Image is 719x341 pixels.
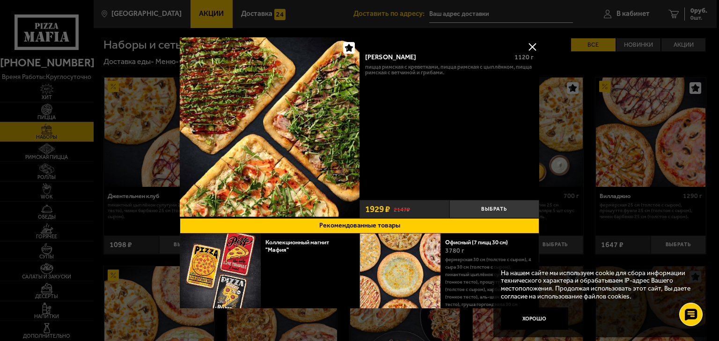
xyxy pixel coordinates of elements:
p: На нашем сайте мы используем cookie для сбора информации технического характера и обрабатываем IP... [501,270,696,300]
p: Фермерская 30 см (толстое с сыром), 4 сыра 30 см (толстое с сыром), Пикантный цыплёнок сулугуни 3... [445,256,532,316]
p: Пицца Римская с креветками, Пицца Римская с цыплёнком, Пицца Римская с ветчиной и грибами. [365,64,534,76]
a: Коллекционный магнит "Мафия" [265,239,329,253]
a: Мама Миа [180,37,359,218]
span: 1120 г [514,53,534,61]
img: Мама Миа [180,37,359,217]
button: Выбрать [449,200,539,218]
s: 2147 ₽ [394,205,410,213]
div: [PERSON_NAME] [365,53,507,61]
span: 1929 ₽ [365,205,390,213]
span: 3780 г [445,247,464,255]
a: Офисный (7 пицц 30 см) [445,239,515,246]
button: Рекомендованные товары [180,218,539,234]
button: Хорошо [501,307,568,330]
